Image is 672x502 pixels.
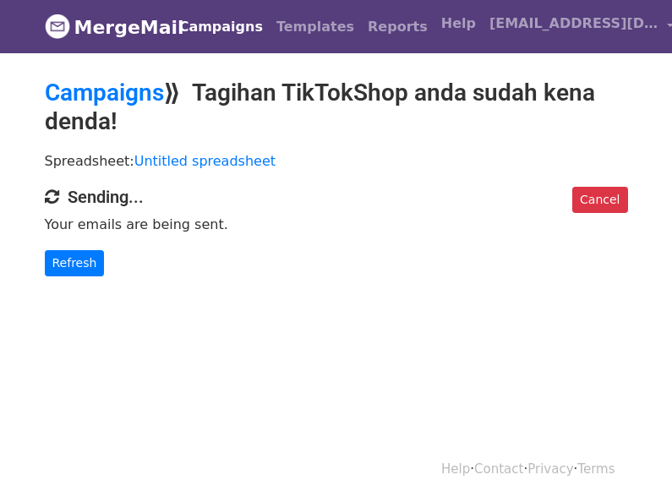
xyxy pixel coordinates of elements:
[577,461,615,477] a: Terms
[172,10,270,44] a: Campaigns
[361,10,434,44] a: Reports
[45,14,70,39] img: MergeMail logo
[474,461,523,477] a: Contact
[134,153,276,169] a: Untitled spreadsheet
[45,250,105,276] a: Refresh
[527,461,573,477] a: Privacy
[45,79,628,135] h2: ⟫ Tagihan TikTokShop anda sudah kena denda!
[434,7,483,41] a: Help
[45,187,628,207] h4: Sending...
[270,10,361,44] a: Templates
[489,14,658,34] span: [EMAIL_ADDRESS][DOMAIN_NAME]
[441,461,470,477] a: Help
[45,216,628,233] p: Your emails are being sent.
[45,152,628,170] p: Spreadsheet:
[45,9,159,45] a: MergeMail
[45,79,164,106] a: Campaigns
[572,187,627,213] a: Cancel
